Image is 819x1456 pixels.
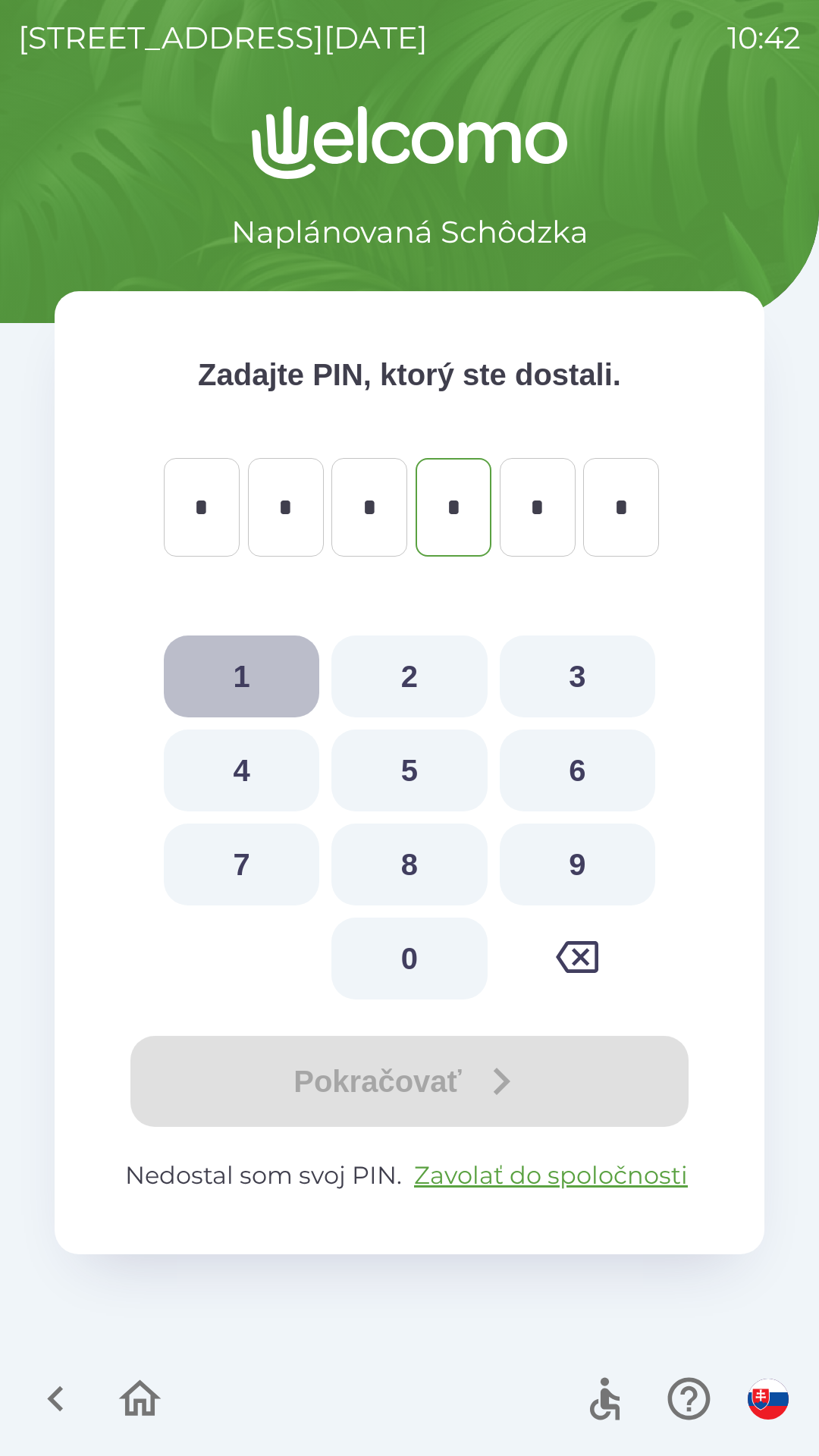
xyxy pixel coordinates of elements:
button: 6 [500,730,655,811]
button: 0 [331,918,487,999]
button: 2 [331,635,487,717]
button: 5 [331,730,487,811]
p: [STREET_ADDRESS][DATE] [18,15,428,61]
button: Zavolať do spoločnosti [408,1157,694,1194]
button: 9 [500,824,655,905]
img: sk flag [748,1379,789,1420]
button: 4 [164,730,319,811]
p: 10:42 [727,15,801,61]
p: Zadajte PIN, ktorý ste dostali. [115,352,704,397]
button: 7 [164,824,319,905]
p: Nedostal som svoj PIN. [115,1157,704,1194]
button: 1 [164,635,319,717]
p: Naplánovaná Schôdzka [231,209,588,255]
button: 3 [500,635,655,717]
img: Logo [55,106,764,179]
button: 8 [331,824,487,905]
